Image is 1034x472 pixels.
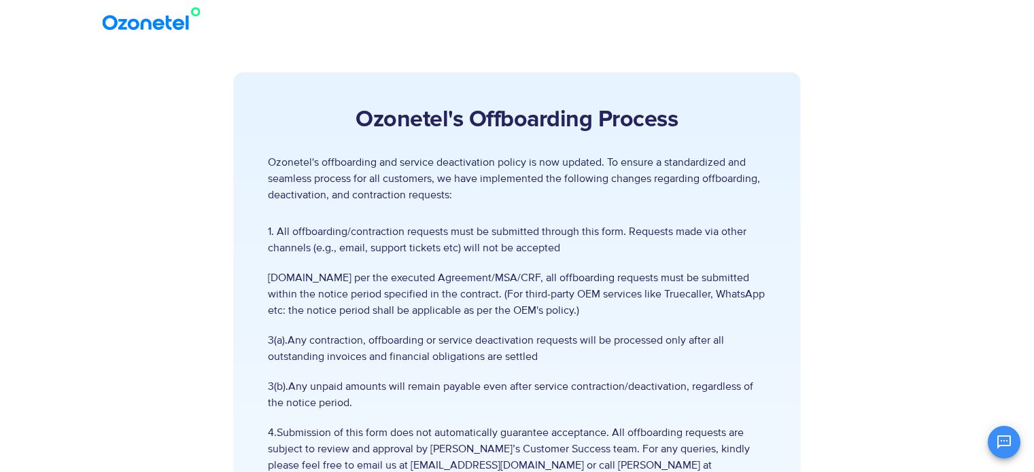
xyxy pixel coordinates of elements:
span: [DOMAIN_NAME] per the executed Agreement/MSA/CRF, all offboarding requests must be submitted with... [268,270,766,319]
button: Open chat [988,426,1020,458]
span: 3(a).Any contraction, offboarding or service deactivation requests will be processed only after a... [268,332,766,365]
h2: Ozonetel's Offboarding Process [268,107,766,134]
span: 1. All offboarding/contraction requests must be submitted through this form. Requests made via ot... [268,223,766,256]
p: Ozonetel's offboarding and service deactivation policy is now updated. To ensure a standardized a... [268,154,766,203]
span: 3(b).Any unpaid amounts will remain payable even after service contraction/deactivation, regardle... [268,378,766,411]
